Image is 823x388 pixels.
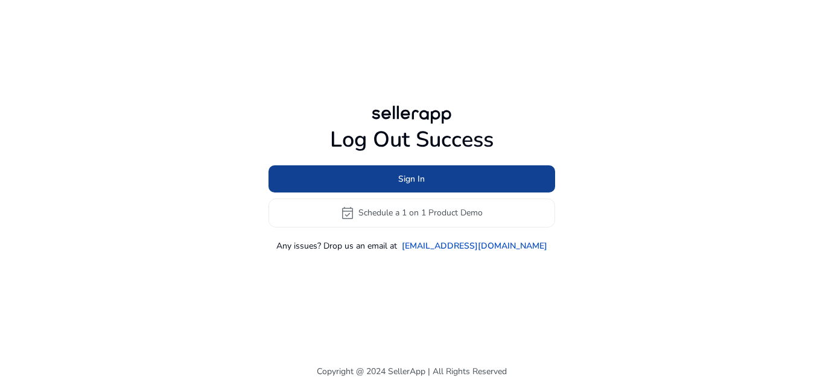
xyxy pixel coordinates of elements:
button: event_availableSchedule a 1 on 1 Product Demo [269,199,555,227]
a: [EMAIL_ADDRESS][DOMAIN_NAME] [402,240,547,252]
h1: Log Out Success [269,127,555,153]
span: Sign In [398,173,425,185]
button: Sign In [269,165,555,192]
span: event_available [340,206,355,220]
p: Any issues? Drop us an email at [276,240,397,252]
